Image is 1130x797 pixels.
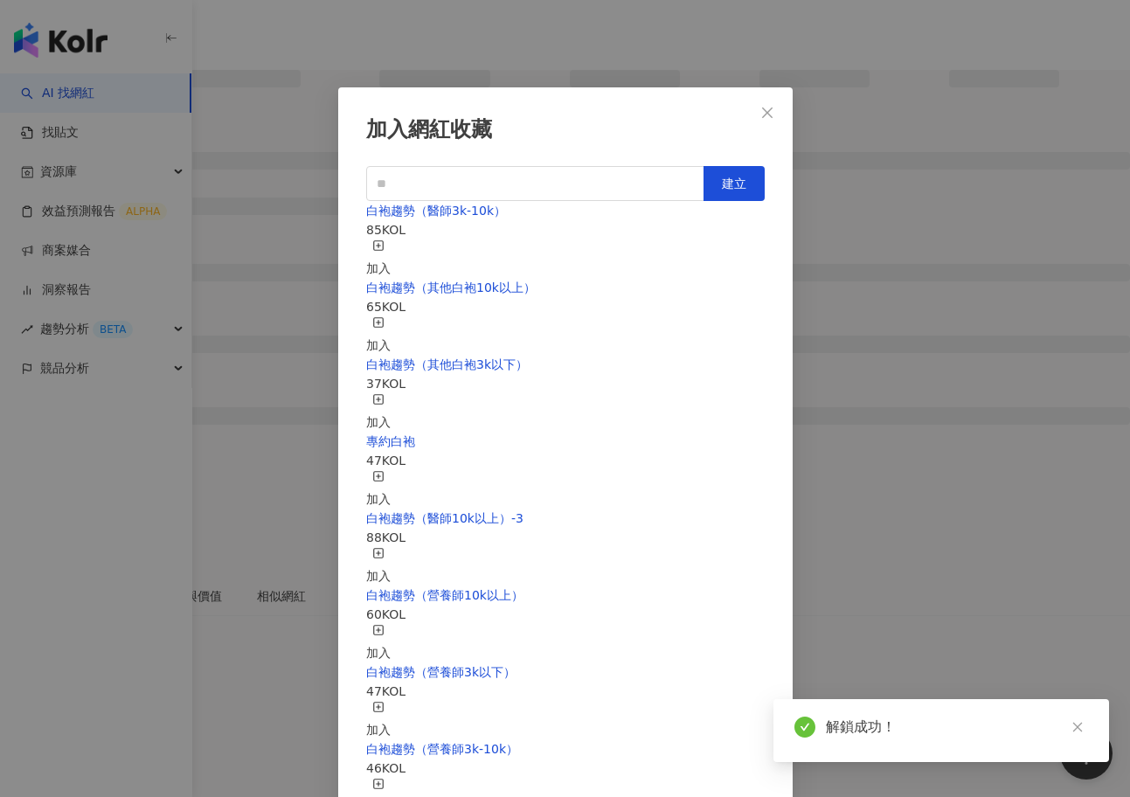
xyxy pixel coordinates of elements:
a: 白袍趨勢（其他白袍3k以下） [366,357,528,371]
button: 加入 [366,470,391,509]
button: 加入 [366,239,391,278]
div: 46 KOL [366,759,765,778]
div: 加入網紅收藏 [366,115,765,145]
a: 白袍趨勢（醫師3k-10k） [366,204,506,218]
button: 加入 [366,393,391,432]
div: 60 KOL [366,605,765,624]
button: 建立 [704,166,765,201]
span: check-circle [794,717,815,738]
div: 37 KOL [366,374,765,393]
div: 47 KOL [366,451,765,470]
a: 專約白袍 [366,434,415,448]
button: Close [750,95,785,130]
a: 白袍趨勢（營養師3k以下） [366,665,516,679]
a: 白袍趨勢（其他白袍10k以上） [366,281,536,295]
div: 85 KOL [366,220,765,239]
button: 加入 [366,701,391,739]
a: 白袍趨勢（營養師3k-10k） [366,742,518,756]
button: 加入 [366,547,391,586]
div: 65 KOL [366,297,765,316]
a: 白袍趨勢（醫師10k以上）-3 [366,511,523,525]
button: 加入 [366,316,391,355]
div: 47 KOL [366,682,765,701]
button: 加入 [366,624,391,662]
span: 建立 [722,177,746,191]
a: 白袍趨勢（營養師10k以上） [366,588,523,602]
div: 88 KOL [366,528,765,547]
span: close [760,106,774,120]
span: close [1071,721,1084,733]
div: 解鎖成功！ [826,717,1088,738]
